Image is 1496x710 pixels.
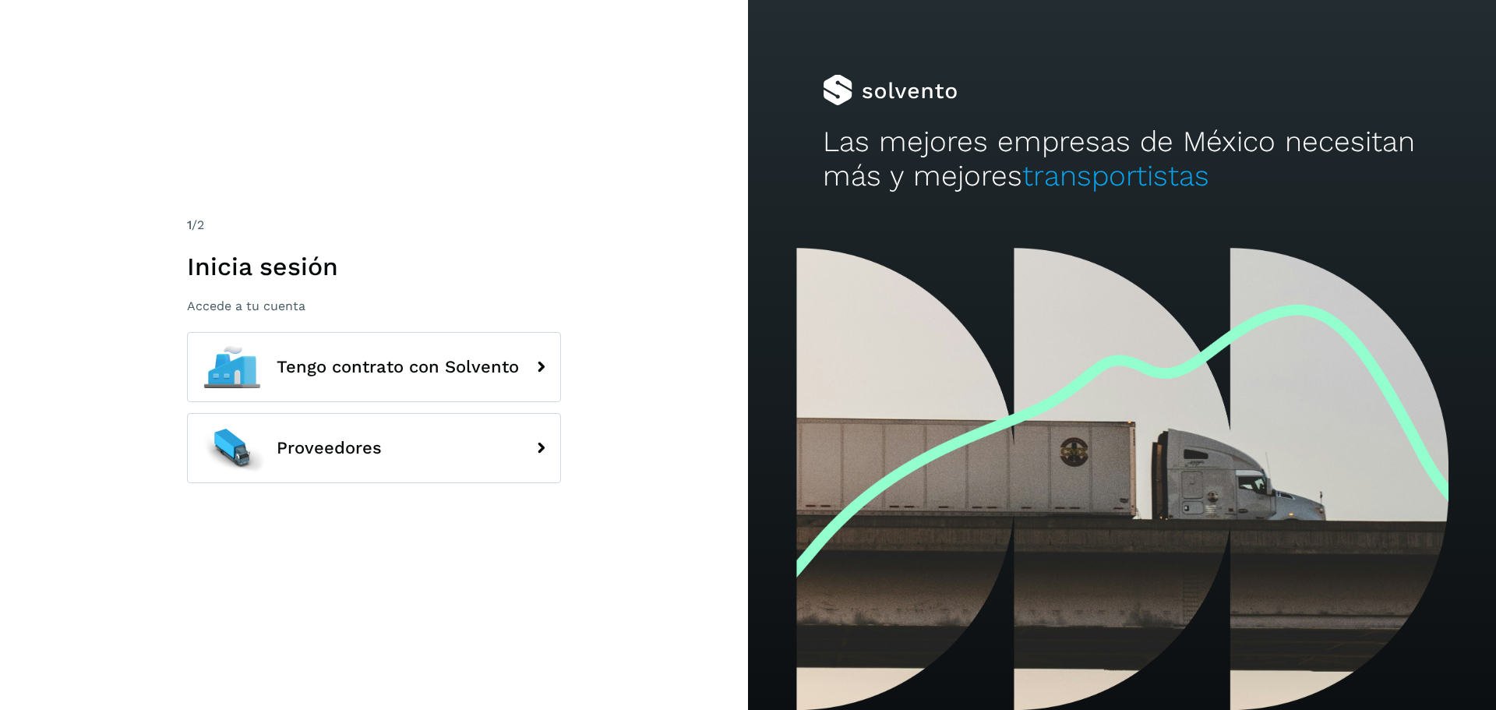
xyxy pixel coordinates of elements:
div: /2 [187,216,561,235]
button: Proveedores [187,413,561,483]
span: Tengo contrato con Solvento [277,358,519,376]
p: Accede a tu cuenta [187,298,561,313]
span: transportistas [1022,159,1209,193]
h1: Inicia sesión [187,252,561,281]
h2: Las mejores empresas de México necesitan más y mejores [823,125,1421,194]
span: Proveedores [277,439,382,457]
button: Tengo contrato con Solvento [187,332,561,402]
span: 1 [187,217,192,232]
